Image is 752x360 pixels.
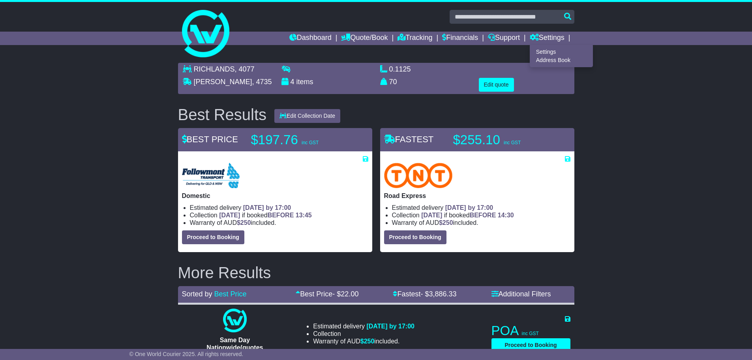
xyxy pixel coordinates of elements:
[445,204,493,211] span: [DATE] by 17:00
[498,212,514,219] span: 14:30
[470,212,496,219] span: BEFORE
[530,32,564,45] a: Settings
[182,192,368,200] p: Domestic
[384,134,434,144] span: FASTEST
[252,78,272,86] span: , 4735
[178,264,574,281] h2: More Results
[223,309,247,332] img: One World Courier: Same Day Nationwide(quotes take 0.5-1 hour)
[206,337,263,358] span: Same Day Nationwide(quotes take 0.5-1 hour)
[364,338,375,345] span: 250
[332,290,358,298] span: - $
[421,212,442,219] span: [DATE]
[289,32,332,45] a: Dashboard
[243,204,291,211] span: [DATE] by 17:00
[313,337,414,345] li: Warranty of AUD included.
[313,330,414,337] li: Collection
[392,211,570,219] li: Collection
[530,47,593,56] a: Settings
[274,109,340,123] button: Edit Collection Date
[389,78,397,86] span: 70
[491,323,570,339] p: POA
[174,106,271,123] div: Best Results
[182,290,212,298] span: Sorted by
[384,230,446,244] button: Proceed to Booking
[398,32,432,45] a: Tracking
[392,204,570,211] li: Estimated delivery
[190,211,368,219] li: Collection
[360,338,375,345] span: $
[296,290,358,298] a: Best Price- $22.00
[491,338,570,352] button: Proceed to Booking
[268,212,294,219] span: BEFORE
[522,331,539,336] span: inc GST
[442,32,478,45] a: Financials
[313,322,414,330] li: Estimated delivery
[429,290,457,298] span: 3,886.33
[392,219,570,226] li: Warranty of AUD included.
[341,290,358,298] span: 22.00
[182,163,240,188] img: Followmont Transport: Domestic
[443,219,453,226] span: 250
[251,132,350,148] p: $197.76
[389,65,411,73] span: 0.1125
[504,140,521,145] span: inc GST
[366,323,414,330] span: [DATE] by 17:00
[235,65,255,73] span: , 4077
[194,78,252,86] span: [PERSON_NAME]
[194,65,235,73] span: RICHLANDS
[190,204,368,211] li: Estimated delivery
[214,290,247,298] a: Best Price
[182,230,244,244] button: Proceed to Booking
[240,219,251,226] span: 250
[491,290,551,298] a: Additional Filters
[421,290,457,298] span: - $
[479,78,514,92] button: Edit quote
[341,32,388,45] a: Quote/Book
[488,32,520,45] a: Support
[291,78,294,86] span: 4
[439,219,453,226] span: $
[384,192,570,200] p: Road Express
[129,351,244,357] span: © One World Courier 2025. All rights reserved.
[219,212,311,219] span: if booked
[190,219,368,226] li: Warranty of AUD included.
[384,163,453,188] img: TNT Domestic: Road Express
[421,212,514,219] span: if booked
[393,290,456,298] a: Fastest- $3,886.33
[530,56,593,65] a: Address Book
[237,219,251,226] span: $
[182,134,238,144] span: BEST PRICE
[219,212,240,219] span: [DATE]
[302,140,319,145] span: inc GST
[530,45,593,67] div: Quote/Book
[453,132,552,148] p: $255.10
[296,78,313,86] span: items
[296,212,312,219] span: 13:45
